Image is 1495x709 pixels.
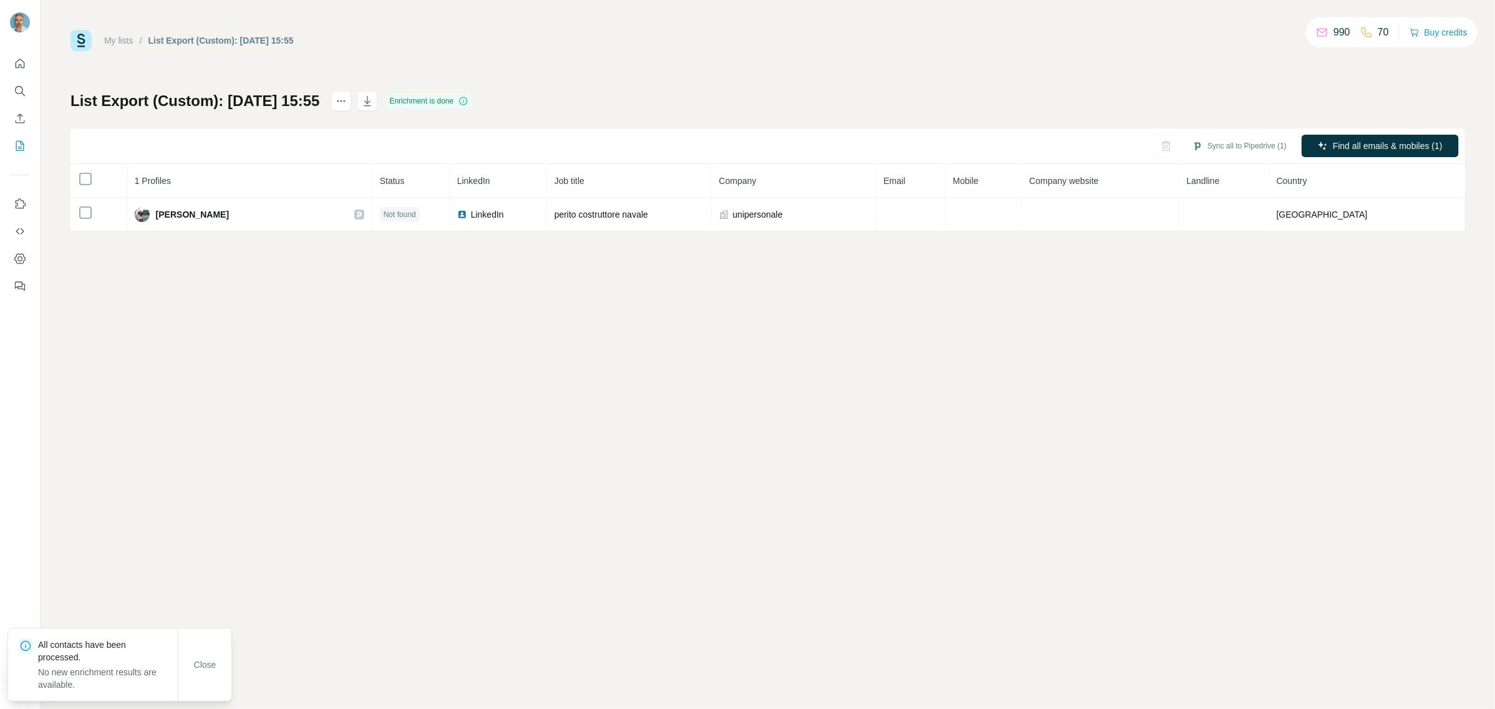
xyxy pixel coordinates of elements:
span: LinkedIn [471,208,504,221]
img: Avatar [10,12,30,32]
span: [GEOGRAPHIC_DATA] [1277,210,1368,219]
span: Job title [554,176,584,186]
img: Avatar [135,207,150,222]
a: My lists [104,36,133,46]
span: Email [884,176,906,186]
span: [PERSON_NAME] [156,208,229,221]
button: Find all emails & mobiles (1) [1302,135,1459,157]
button: Use Surfe API [10,220,30,243]
button: Dashboard [10,248,30,270]
span: unipersonale [733,208,783,221]
button: My lists [10,135,30,157]
button: actions [331,91,351,111]
span: Status [380,176,405,186]
span: Country [1277,176,1307,186]
li: / [140,34,142,47]
span: Close [194,658,216,671]
button: Sync all to Pipedrive (1) [1184,137,1295,155]
button: Quick start [10,52,30,75]
span: LinkedIn [457,176,490,186]
span: Company website [1029,176,1098,186]
div: Enrichment is done [386,94,473,109]
img: Surfe Logo [70,30,92,51]
button: Use Surfe on LinkedIn [10,193,30,215]
button: Close [185,654,225,676]
p: 70 [1378,25,1389,40]
span: Find all emails & mobiles (1) [1333,140,1443,152]
button: Buy credits [1410,24,1468,41]
span: Mobile [953,176,979,186]
h1: List Export (Custom): [DATE] 15:55 [70,91,320,111]
span: Company [719,176,757,186]
button: Enrich CSV [10,107,30,130]
div: List Export (Custom): [DATE] 15:55 [148,34,294,47]
span: Landline [1187,176,1220,186]
button: Feedback [10,275,30,297]
span: 1 Profiles [135,176,171,186]
p: 990 [1333,25,1350,40]
p: All contacts have been processed. [38,639,178,663]
img: LinkedIn logo [457,210,467,219]
span: perito costruttore navale [554,210,648,219]
button: Search [10,80,30,102]
span: Not found [384,209,416,220]
p: No new enrichment results are available. [38,666,178,691]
